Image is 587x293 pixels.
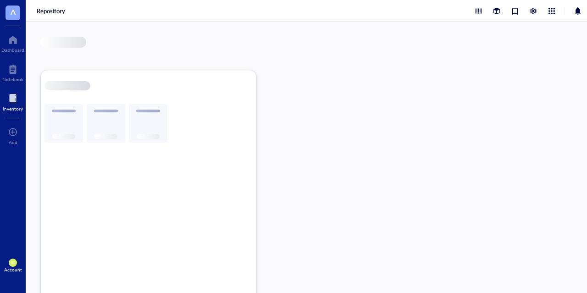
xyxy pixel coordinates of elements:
a: Inventory [3,91,23,111]
a: Notebook [2,62,23,82]
div: Dashboard [1,47,24,53]
span: BG [11,261,15,265]
div: Notebook [2,77,23,82]
div: Add [9,139,17,145]
a: Dashboard [1,33,24,53]
a: Repository [37,7,67,15]
span: A [11,6,16,17]
div: Inventory [3,106,23,111]
div: Account [4,267,22,272]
